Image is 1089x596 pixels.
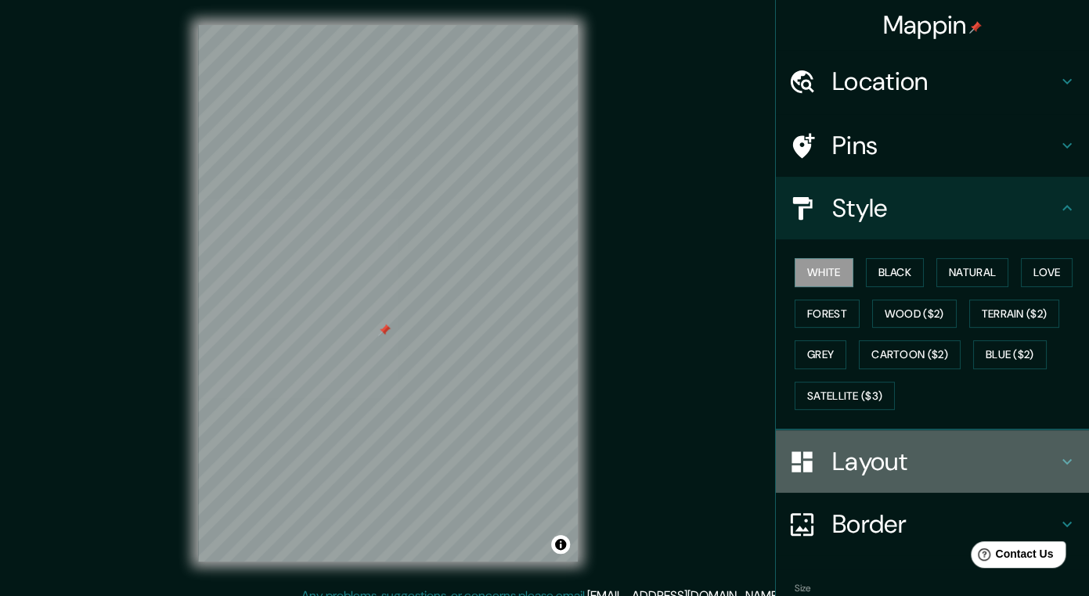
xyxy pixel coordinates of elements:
div: Border [776,493,1089,555]
h4: Pins [832,130,1058,161]
div: Layout [776,430,1089,493]
h4: Style [832,192,1058,224]
h4: Border [832,508,1058,540]
h4: Layout [832,446,1058,477]
img: pin-icon.png [969,21,982,34]
button: Wood ($2) [872,300,957,329]
button: Natural [936,258,1008,287]
button: Forest [795,300,860,329]
button: Cartoon ($2) [859,340,961,369]
iframe: Help widget launcher [950,535,1072,579]
button: Terrain ($2) [969,300,1060,329]
h4: Location [832,66,1058,97]
button: Grey [795,340,846,369]
button: Love [1021,258,1073,287]
button: Black [866,258,925,287]
label: Size [795,581,811,594]
button: Satellite ($3) [795,382,895,411]
button: Toggle attribution [551,535,570,554]
div: Pins [776,114,1089,177]
h4: Mappin [883,9,983,41]
canvas: Map [198,25,578,562]
div: Style [776,177,1089,239]
button: Blue ($2) [973,340,1047,369]
button: White [795,258,853,287]
div: Location [776,50,1089,113]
